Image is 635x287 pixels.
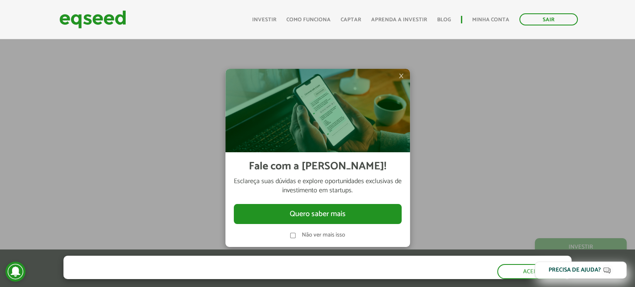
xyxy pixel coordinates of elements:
[437,17,451,23] a: Blog
[286,17,331,23] a: Como funciona
[472,17,509,23] a: Minha conta
[399,71,404,81] span: ×
[63,271,366,279] p: Ao clicar em "aceitar", você aceita nossa .
[249,161,386,173] h2: Fale com a [PERSON_NAME]!
[371,17,427,23] a: Aprenda a investir
[341,17,361,23] a: Captar
[174,272,270,279] a: política de privacidade e de cookies
[225,69,410,152] img: Imagem celular
[519,13,578,25] a: Sair
[63,256,366,269] h5: O site da EqSeed utiliza cookies para melhorar sua navegação.
[59,8,126,30] img: EqSeed
[252,17,276,23] a: Investir
[302,232,345,238] label: Não ver mais isso
[234,204,402,224] button: Quero saber mais
[234,177,402,196] p: Esclareça suas dúvidas e explore oportunidades exclusivas de investimento em startups.
[497,264,572,279] button: Aceitar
